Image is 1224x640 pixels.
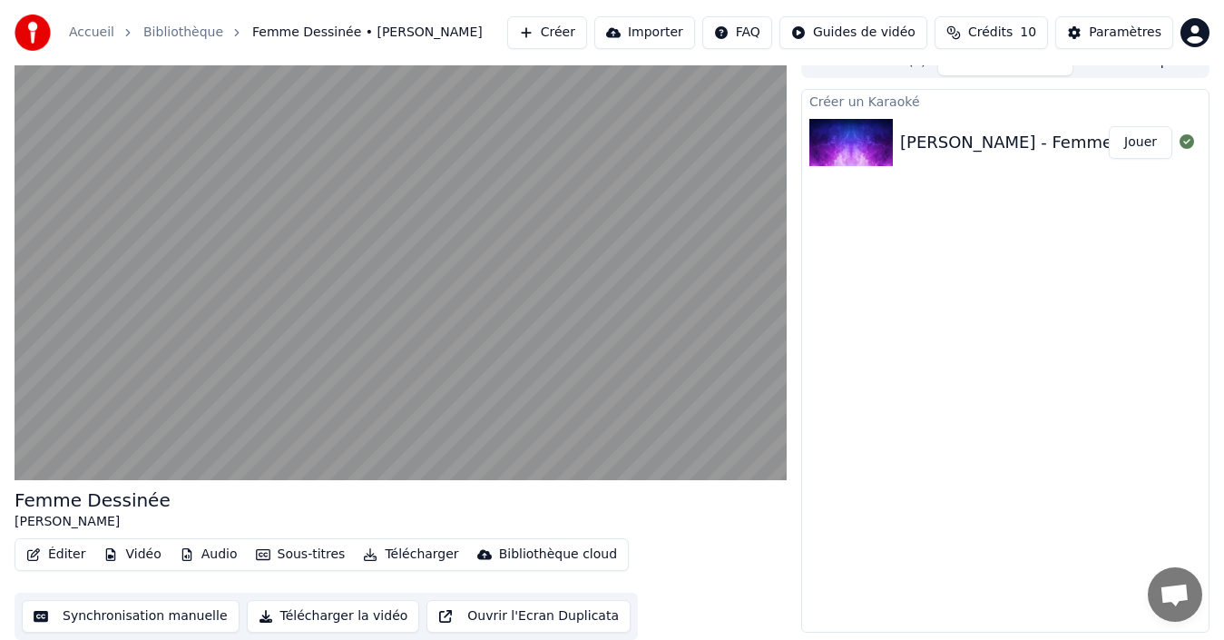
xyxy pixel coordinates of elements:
[15,513,171,531] div: [PERSON_NAME]
[143,24,223,42] a: Bibliothèque
[900,130,1192,155] div: [PERSON_NAME] - Femme Dessinée
[247,600,420,633] button: Télécharger la vidéo
[702,16,772,49] button: FAQ
[1020,24,1036,42] span: 10
[968,24,1013,42] span: Crédits
[1089,24,1161,42] div: Paramètres
[1055,16,1173,49] button: Paramètres
[802,90,1209,112] div: Créer un Karaoké
[507,16,587,49] button: Créer
[252,24,483,42] span: Femme Dessinée • [PERSON_NAME]
[172,542,245,567] button: Audio
[69,24,114,42] a: Accueil
[935,16,1048,49] button: Crédits10
[426,600,631,633] button: Ouvrir l'Ecran Duplicata
[356,542,465,567] button: Télécharger
[15,15,51,51] img: youka
[19,542,93,567] button: Éditer
[15,487,171,513] div: Femme Dessinée
[22,600,240,633] button: Synchronisation manuelle
[249,542,353,567] button: Sous-titres
[1148,567,1202,622] div: Ouvrir le chat
[779,16,927,49] button: Guides de vidéo
[69,24,483,42] nav: breadcrumb
[96,542,168,567] button: Vidéo
[594,16,695,49] button: Importer
[499,546,617,564] div: Bibliothèque cloud
[1109,126,1172,159] button: Jouer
